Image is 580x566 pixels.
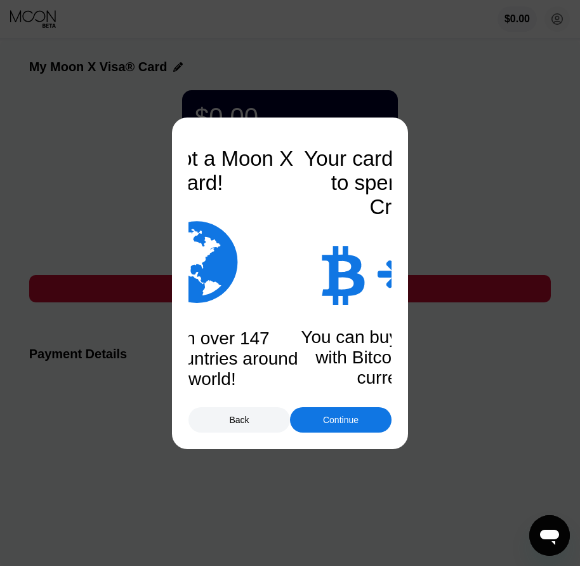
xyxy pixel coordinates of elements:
[290,407,392,433] div: Continue
[378,257,405,289] div: 
[299,327,502,388] div: You can buy Moon Credit with Bitcoin and other currencies.
[320,241,365,305] div: 
[96,328,299,389] div: Spend in over 147 different countries around the world!
[323,415,359,425] div: Continue
[96,147,299,195] div: You've got a Moon X Card!
[96,214,299,309] div: 
[299,147,502,219] div: Your card allows you to spend Moon Credit.
[229,415,249,425] div: Back
[156,214,238,309] div: 
[188,407,290,433] div: Back
[529,515,570,556] iframe: Button to launch messaging window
